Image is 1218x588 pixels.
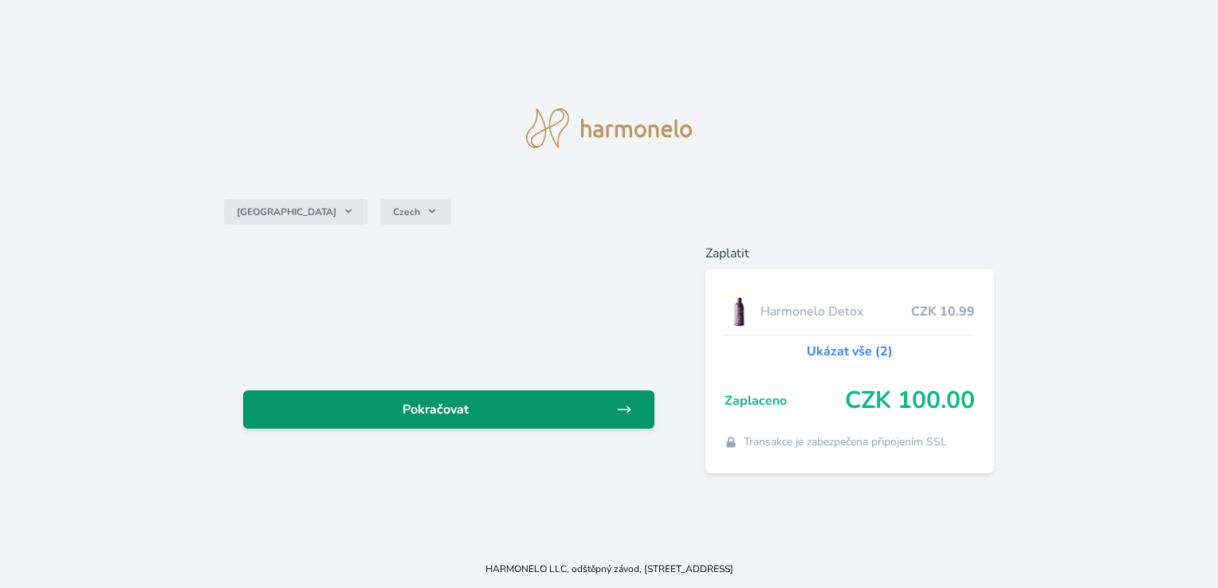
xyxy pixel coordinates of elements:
[911,302,975,321] span: CZK 10.99
[393,206,420,218] span: Czech
[845,386,975,415] span: CZK 100.00
[807,342,893,361] a: Ukázat vše (2)
[760,302,910,321] span: Harmonelo Detox
[224,199,367,225] button: [GEOGRAPHIC_DATA]
[744,434,947,450] span: Transakce je zabezpečena připojením SSL
[725,292,755,331] img: DETOX_se_stinem_x-lo.jpg
[725,391,845,410] span: Zaplaceno
[237,206,336,218] span: [GEOGRAPHIC_DATA]
[256,400,615,419] span: Pokračovat
[243,390,654,429] a: Pokračovat
[705,244,994,263] h6: Zaplatit
[380,199,451,225] button: Czech
[526,108,692,148] img: logo.svg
